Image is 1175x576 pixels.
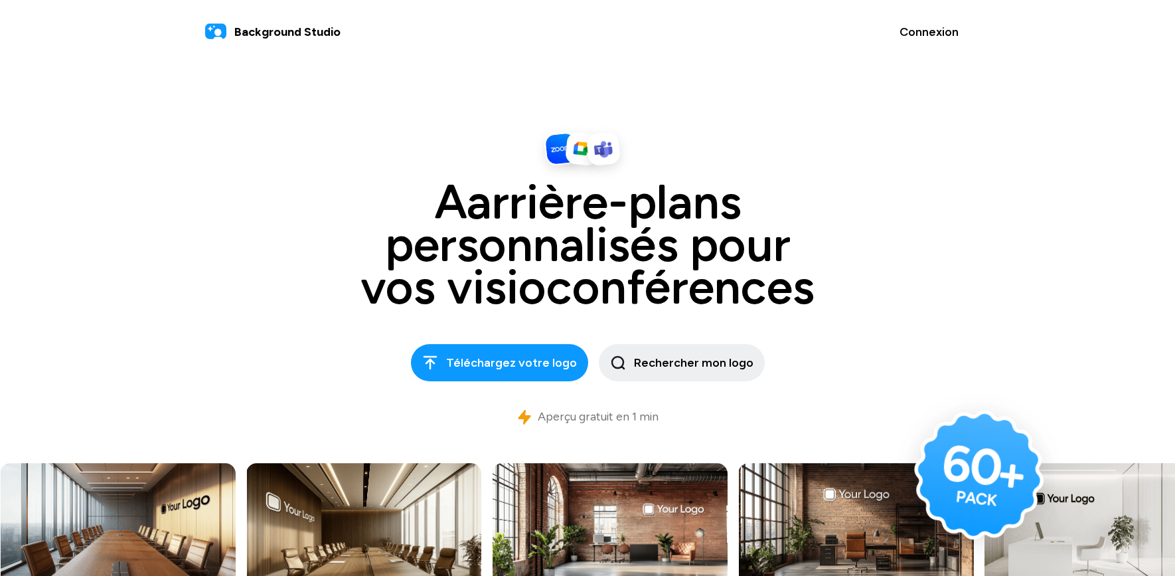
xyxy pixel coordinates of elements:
a: Background Studio [205,21,341,43]
img: logo [205,21,226,43]
p: Aperçu gratuit en 1 min [538,408,659,426]
span: Rechercher mon logo [610,354,753,372]
img: Logo Zoom [544,132,579,167]
img: Logo Microsoft [586,132,621,167]
span: Background Studio [234,23,341,41]
img: Badge [906,402,1052,548]
span: Téléchargez votre logo [422,354,577,372]
span: Connexion [900,23,959,41]
button: Téléchargez votre logo [411,344,588,381]
h1: Aarrière-plans personnalisés pour vos visioconférences [289,181,886,308]
button: Connexion [888,16,970,48]
button: Rechercher mon logo [599,344,765,381]
img: Logo Meet [565,132,600,167]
